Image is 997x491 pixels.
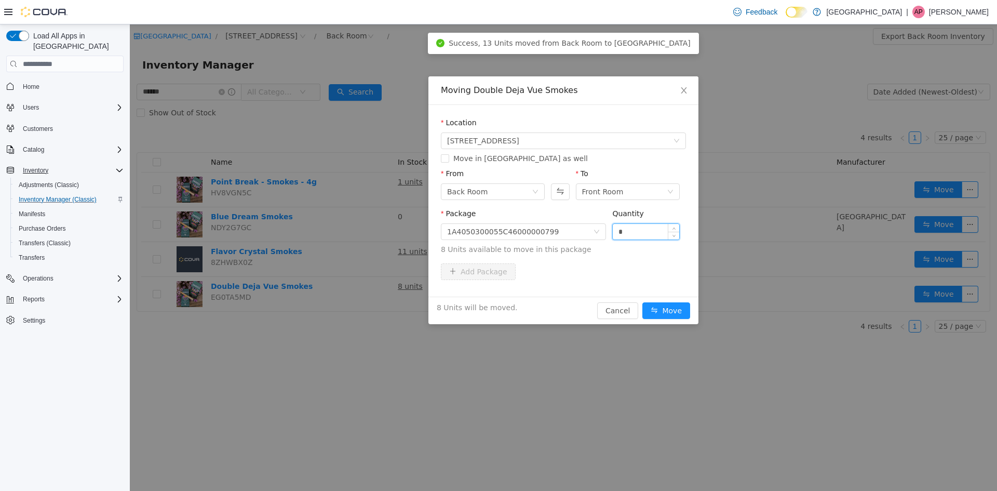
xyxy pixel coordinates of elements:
span: Adjustments (Classic) [15,179,124,191]
span: Catalog [23,145,44,154]
label: Quantity [482,185,514,193]
p: | [906,6,908,18]
a: Transfers [15,251,49,264]
label: Package [311,185,346,193]
span: Transfers (Classic) [19,239,71,247]
button: Adjustments (Classic) [10,178,128,192]
button: Operations [2,271,128,286]
i: icon: up [542,202,546,206]
button: Users [19,101,43,114]
button: Manifests [10,207,128,221]
span: Manifests [19,210,45,218]
span: Adjustments (Classic) [19,181,79,189]
i: icon: down [542,210,546,214]
i: icon: check-circle [306,15,315,23]
span: Settings [19,314,124,327]
button: Reports [19,293,49,306]
div: Moving Double Deja Vue Smokes [311,60,556,72]
i: icon: close [550,62,558,70]
span: 8 Units available to move in this package [311,220,556,231]
button: Catalog [2,142,128,157]
span: Settings [23,316,45,325]
label: To [446,145,459,153]
button: Inventory Manager (Classic) [10,192,128,207]
button: Close [540,52,569,81]
input: Dark Mode [786,7,807,18]
span: Transfers [19,254,45,262]
div: Alyssa Poage [912,6,925,18]
span: Transfers [15,251,124,264]
a: Manifests [15,208,49,220]
button: Reports [2,292,128,307]
span: Users [19,101,124,114]
button: icon: plusAdd Package [311,239,386,256]
a: Customers [19,123,57,135]
p: [PERSON_NAME] [929,6,989,18]
span: Inventory Manager (Classic) [19,195,97,204]
i: icon: down [537,164,544,171]
a: Feedback [729,2,782,22]
button: Operations [19,272,58,285]
a: Adjustments (Classic) [15,179,83,191]
span: Operations [23,274,53,283]
span: Users [23,103,39,112]
label: Location [311,94,347,102]
button: Catalog [19,143,48,156]
img: Cova [21,7,68,17]
p: [GEOGRAPHIC_DATA] [826,6,902,18]
span: Success, 13 Units moved from Back Room to [GEOGRAPHIC_DATA] [319,15,561,23]
span: Customers [23,125,53,133]
nav: Complex example [6,74,124,355]
span: Load All Apps in [GEOGRAPHIC_DATA] [29,31,124,51]
button: Transfers (Classic) [10,236,128,250]
button: Swap [421,159,439,176]
i: icon: down [402,164,409,171]
span: Transfers (Classic) [15,237,124,249]
span: Home [19,79,124,92]
span: 8 Units will be moved. [307,278,388,289]
button: Transfers [10,250,128,265]
i: icon: down [464,204,470,211]
i: icon: down [544,113,550,121]
span: Purchase Orders [15,222,124,235]
input: Quantity [483,200,549,215]
button: icon: swapMove [513,278,560,295]
span: Inventory Manager (Classic) [15,193,124,206]
span: Reports [19,293,124,306]
span: Feedback [746,7,777,17]
span: Inventory [23,166,48,175]
span: Reports [23,295,45,303]
button: Users [2,100,128,115]
span: Increase Value [538,200,549,207]
div: 1A4050300055C46000000799 [317,200,429,215]
span: Home [23,83,39,91]
label: From [311,145,334,153]
span: Manifests [15,208,124,220]
span: Catalog [19,143,124,156]
span: Customers [19,122,124,135]
span: Inventory [19,164,124,177]
span: Decrease Value [538,207,549,215]
span: 215 S 11th St [317,109,389,124]
a: Settings [19,314,49,327]
span: Purchase Orders [19,224,66,233]
button: Cancel [467,278,508,295]
a: Purchase Orders [15,222,70,235]
button: Home [2,78,128,94]
span: AP [914,6,923,18]
div: Back Room [317,160,358,175]
button: Purchase Orders [10,221,128,236]
a: Inventory Manager (Classic) [15,193,101,206]
button: Inventory [19,164,52,177]
button: Inventory [2,163,128,178]
span: Move in [GEOGRAPHIC_DATA] as well [319,130,462,138]
span: Operations [19,272,124,285]
a: Transfers (Classic) [15,237,75,249]
button: Settings [2,313,128,328]
a: Home [19,81,44,93]
div: Front Room [452,160,494,175]
button: Customers [2,121,128,136]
